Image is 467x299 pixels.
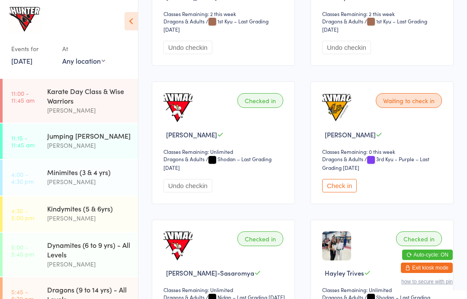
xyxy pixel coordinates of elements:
[163,148,286,155] div: Classes Remaining: Unlimited
[3,79,138,123] a: 11:00 -11:45 amKarate Day Class & Wise Warriors[PERSON_NAME]
[11,90,35,104] time: 11:00 - 11:45 am
[322,231,351,260] img: image1738726821.png
[322,10,445,17] div: Classes Remaining: 2 this week
[322,17,363,25] div: Dragons & Adults
[11,42,54,56] div: Events for
[163,179,212,192] button: Undo checkin
[376,93,442,108] div: Waiting to check in
[163,93,192,122] img: image1666833915.png
[237,93,283,108] div: Checked in
[9,6,41,33] img: Hunter Valley Martial Arts Centre Warners Bay
[325,130,376,139] span: [PERSON_NAME]
[11,207,34,221] time: 4:30 - 5:00 pm
[11,244,34,257] time: 5:00 - 5:45 pm
[401,279,453,285] button: how to secure with pin
[47,167,131,177] div: Minimites (3 & 4 yrs)
[325,268,364,277] span: Hayley Trives
[47,213,131,223] div: [PERSON_NAME]
[322,41,371,54] button: Undo checkin
[11,56,32,65] a: [DATE]
[237,231,283,246] div: Checked in
[396,231,442,246] div: Checked in
[401,263,453,273] button: Exit kiosk mode
[163,41,212,54] button: Undo checkin
[3,160,138,195] a: 4:00 -4:30 pmMinimites (3 & 4 yrs)[PERSON_NAME]
[163,286,286,293] div: Classes Remaining: Unlimited
[163,10,286,17] div: Classes Remaining: 2 this week
[322,286,445,293] div: Classes Remaining: Unlimited
[166,130,217,139] span: [PERSON_NAME]
[163,155,205,162] div: Dragons & Adults
[47,240,131,259] div: Dynamites (6 to 9 yrs) - All Levels
[402,250,453,260] button: Auto-cycle: ON
[47,140,131,150] div: [PERSON_NAME]
[163,17,205,25] div: Dragons & Adults
[163,231,192,260] img: image1679982225.png
[322,93,351,122] img: image1679016967.png
[3,233,138,276] a: 5:00 -5:45 pmDynamites (6 to 9 yrs) - All Levels[PERSON_NAME]
[47,131,131,140] div: Jumping [PERSON_NAME]
[322,148,445,155] div: Classes Remaining: 0 this week
[62,42,105,56] div: At
[322,155,363,162] div: Dragons & Adults
[47,204,131,213] div: Kindymites (5 & 6yrs)
[47,259,131,269] div: [PERSON_NAME]
[322,179,357,192] button: Check in
[3,123,138,159] a: 11:15 -11:45 amJumping [PERSON_NAME][PERSON_NAME]
[47,86,131,105] div: Karate Day Class & Wise Warriors
[62,56,105,65] div: Any location
[11,134,35,148] time: 11:15 - 11:45 am
[47,105,131,115] div: [PERSON_NAME]
[11,171,34,185] time: 4:00 - 4:30 pm
[166,268,254,277] span: [PERSON_NAME]-Sasaromya
[47,177,131,187] div: [PERSON_NAME]
[3,196,138,232] a: 4:30 -5:00 pmKindymites (5 & 6yrs)[PERSON_NAME]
